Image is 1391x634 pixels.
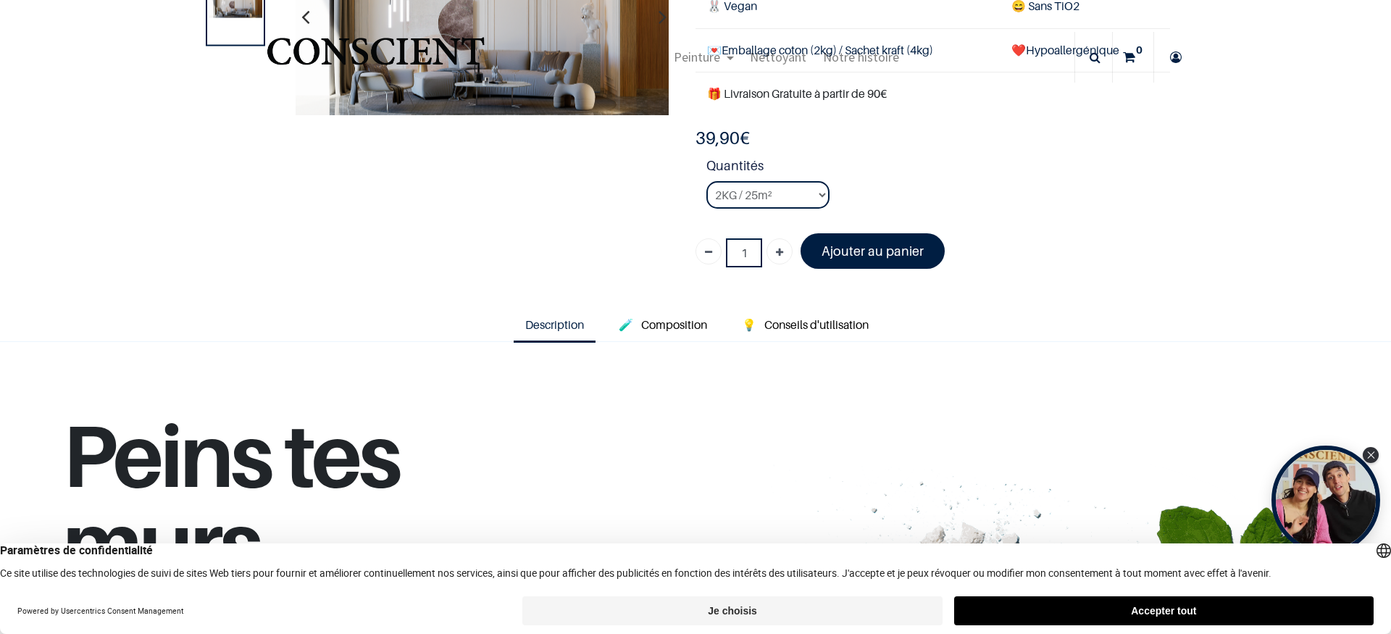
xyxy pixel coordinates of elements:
[264,29,488,86] a: Logo of Conscient
[641,317,707,332] span: Composition
[62,412,621,604] h1: Peins tes murs,
[801,233,945,269] a: Ajouter au panier
[695,128,750,149] b: €
[822,243,924,259] font: Ajouter au panier
[742,317,756,332] span: 💡
[707,86,887,101] font: 🎁 Livraison Gratuite à partir de 90€
[1271,446,1380,554] div: Open Tolstoy
[1271,446,1380,554] div: Tolstoy bubble widget
[1316,541,1384,609] iframe: Tidio Chat
[695,128,740,149] span: 39,90
[1132,43,1146,57] sup: 0
[706,156,1170,181] strong: Quantités
[823,49,899,65] span: Notre histoire
[1113,32,1153,83] a: 0
[666,32,742,83] a: Peinture
[674,49,720,65] span: Peinture
[1271,446,1380,554] div: Open Tolstoy widget
[264,29,488,86] img: Conscient
[525,317,584,332] span: Description
[619,317,633,332] span: 🧪
[766,238,793,264] a: Ajouter
[764,317,869,332] span: Conseils d'utilisation
[1363,447,1379,463] div: Close Tolstoy widget
[695,238,722,264] a: Supprimer
[750,49,806,65] span: Nettoyant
